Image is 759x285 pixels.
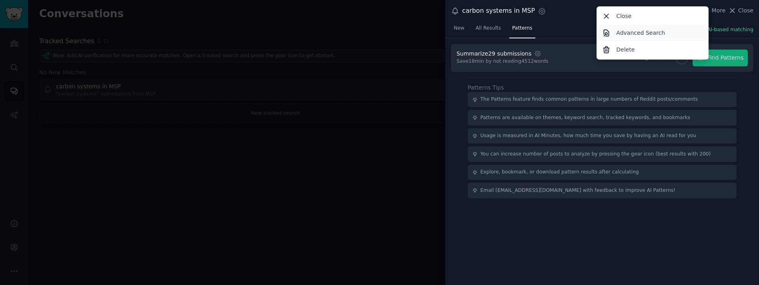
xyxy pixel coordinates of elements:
[457,50,531,58] div: Summarize 29 submissions
[454,25,465,32] span: New
[481,187,676,194] div: Email [EMAIL_ADDRESS][DOMAIN_NAME] with feedback to improve AI Patterns!
[616,29,665,37] p: Advanced Search
[473,22,504,38] a: All Results
[616,46,635,54] p: Delete
[728,6,753,15] button: Close
[476,25,501,32] span: All Results
[512,25,532,32] span: Patterns
[694,26,753,34] button: New: AI-based matching
[598,24,707,41] a: Advanced Search
[462,6,535,16] div: carbon systems in MSP
[481,169,639,176] div: Explore, bookmark, or download pattern results after calculating
[738,6,753,15] span: Close
[451,22,467,38] a: New
[616,12,631,20] p: Close
[481,114,690,122] div: Patterns are available on themes, keyword search, tracked keywords, and bookmarks
[457,58,549,65] div: Save 18 min by not reading 4512 words
[707,54,744,62] span: Find Patterns
[509,22,535,38] a: Patterns
[693,50,748,66] button: Find Patterns
[703,6,726,15] button: More
[481,151,711,158] div: You can increase number of posts to analyze by pressing the gear icon (best results with 200)
[468,84,504,91] label: Patterns Tips
[712,6,726,15] span: More
[481,96,698,103] div: The Patterns feature finds common patterns in large numbers of Reddit posts/comments
[481,132,697,140] div: Usage is measured in AI Minutes, how much time you save by having an AI read for you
